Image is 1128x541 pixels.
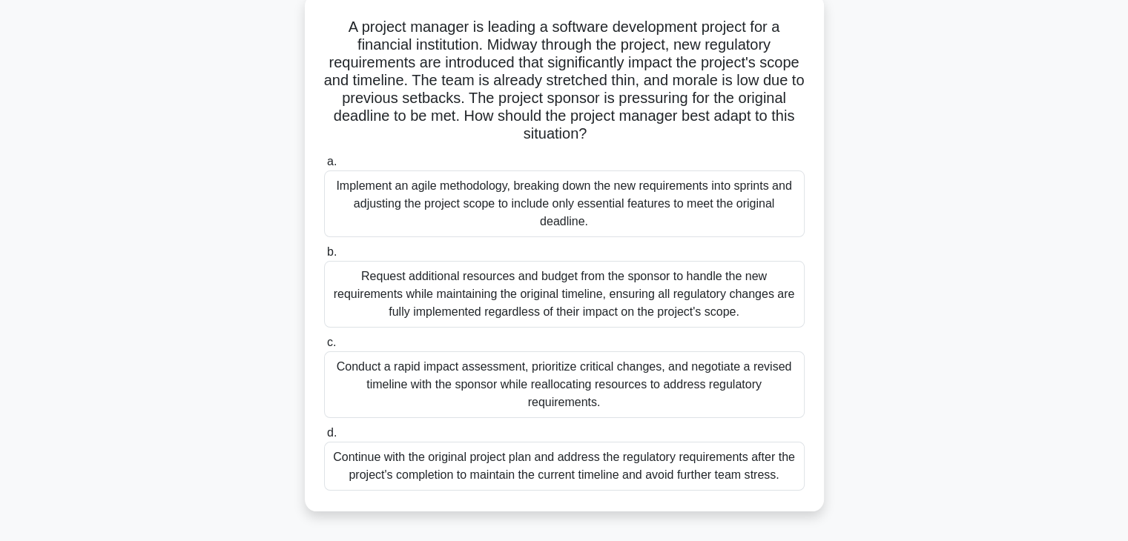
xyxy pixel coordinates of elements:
[327,426,337,439] span: d.
[324,170,805,237] div: Implement an agile methodology, breaking down the new requirements into sprints and adjusting the...
[323,18,806,144] h5: A project manager is leading a software development project for a financial institution. Midway t...
[327,336,336,348] span: c.
[324,261,805,328] div: Request additional resources and budget from the sponsor to handle the new requirements while mai...
[327,155,337,167] span: a.
[324,442,805,491] div: Continue with the original project plan and address the regulatory requirements after the project...
[327,245,337,258] span: b.
[324,351,805,418] div: Conduct a rapid impact assessment, prioritize critical changes, and negotiate a revised timeline ...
